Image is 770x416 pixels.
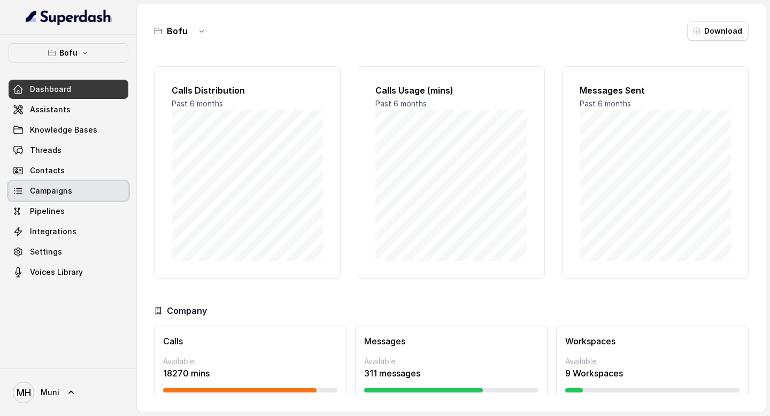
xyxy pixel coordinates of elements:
[9,100,128,119] a: Assistants
[30,206,65,217] span: Pipelines
[9,202,128,221] a: Pipelines
[41,387,59,398] span: Muni
[375,84,527,97] h2: Calls Usage (mins)
[163,356,337,367] p: Available
[9,378,128,407] a: Muni
[59,47,78,59] p: Bofu
[172,84,323,97] h2: Calls Distribution
[172,99,223,108] span: Past 6 months
[30,125,97,135] span: Knowledge Bases
[364,367,538,380] p: 311 messages
[565,367,740,380] p: 9 Workspaces
[30,104,71,115] span: Assistants
[565,335,740,348] h3: Workspaces
[9,43,128,63] button: Bofu
[9,120,128,140] a: Knowledge Bases
[9,80,128,99] a: Dashboard
[167,304,207,317] h3: Company
[9,222,128,241] a: Integrations
[163,335,337,348] h3: Calls
[30,165,65,176] span: Contacts
[30,145,61,156] span: Threads
[580,84,731,97] h2: Messages Sent
[9,141,128,160] a: Threads
[364,356,538,367] p: Available
[167,25,188,37] h3: Bofu
[26,9,112,26] img: light.svg
[9,181,128,201] a: Campaigns
[30,226,76,237] span: Integrations
[565,356,740,367] p: Available
[364,335,538,348] h3: Messages
[30,246,62,257] span: Settings
[375,99,427,108] span: Past 6 months
[17,387,31,398] text: MH
[9,161,128,180] a: Contacts
[9,242,128,261] a: Settings
[687,21,749,41] button: Download
[9,263,128,282] a: Voices Library
[163,367,337,380] p: 18270 mins
[30,267,83,278] span: Voices Library
[580,99,631,108] span: Past 6 months
[30,186,72,196] span: Campaigns
[30,84,71,95] span: Dashboard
